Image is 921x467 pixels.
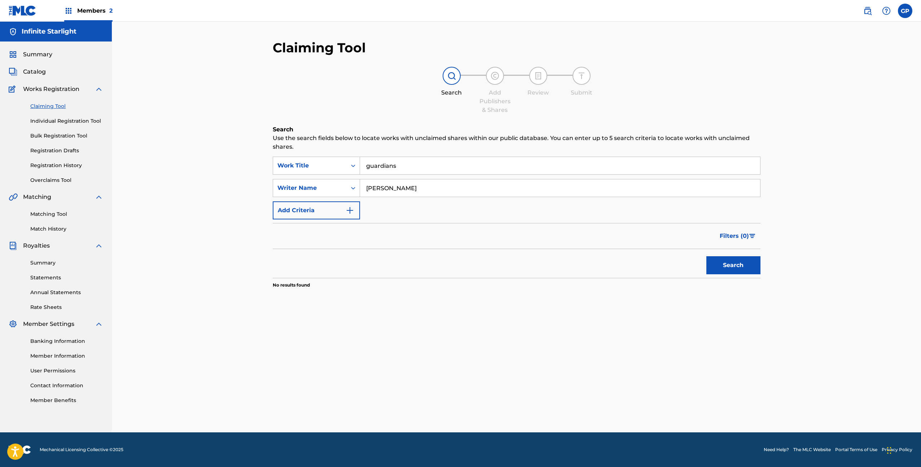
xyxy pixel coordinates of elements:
a: Member Information [30,352,103,360]
a: User Permissions [30,367,103,375]
div: User Menu [898,4,912,18]
a: Member Benefits [30,397,103,404]
div: Search [434,88,470,97]
img: expand [95,85,103,93]
iframe: Chat Widget [885,432,921,467]
a: Registration Drafts [30,147,103,154]
span: 2 [109,7,113,14]
a: Summary [30,259,103,267]
h5: Infinite Starlight [22,27,76,36]
a: Overclaims Tool [30,176,103,184]
span: Matching [23,193,51,201]
span: Works Registration [23,85,79,93]
iframe: Resource Center [901,327,921,385]
a: Rate Sheets [30,304,103,311]
a: Registration History [30,162,103,169]
div: Writer Name [277,184,342,192]
img: filter [749,234,755,238]
img: Catalog [9,67,17,76]
h6: Search [273,125,760,134]
img: help [882,6,891,15]
img: step indicator icon for Add Publishers & Shares [491,71,499,80]
div: Review [520,88,556,97]
a: Need Help? [764,446,789,453]
p: No results found [273,282,310,288]
div: Add Publishers & Shares [477,88,513,114]
button: Filters (0) [715,227,760,245]
img: Member Settings [9,320,17,328]
img: Accounts [9,27,17,36]
form: Search Form [273,157,760,278]
img: 9d2ae6d4665cec9f34b9.svg [346,206,354,215]
a: Statements [30,274,103,281]
img: logo [9,445,31,454]
a: Contact Information [30,382,103,389]
span: Filters ( 0 ) [720,232,749,240]
div: Help [879,4,894,18]
a: Claiming Tool [30,102,103,110]
a: Annual Statements [30,289,103,296]
h2: Claiming Tool [273,40,366,56]
img: expand [95,320,103,328]
span: Members [77,6,113,15]
img: step indicator icon for Search [447,71,456,80]
p: Use the search fields below to locate works with unclaimed shares within our public database. You... [273,134,760,151]
button: Search [706,256,760,274]
img: expand [95,241,103,250]
span: Summary [23,50,52,59]
div: Drag [887,440,891,461]
button: Add Criteria [273,201,360,219]
img: Works Registration [9,85,18,93]
div: Submit [563,88,600,97]
a: Match History [30,225,103,233]
a: SummarySummary [9,50,52,59]
img: Summary [9,50,17,59]
img: Royalties [9,241,17,250]
a: Individual Registration Tool [30,117,103,125]
span: Catalog [23,67,46,76]
a: Public Search [860,4,875,18]
img: Top Rightsholders [64,6,73,15]
a: The MLC Website [793,446,831,453]
img: step indicator icon for Submit [577,71,586,80]
a: Banking Information [30,337,103,345]
img: step indicator icon for Review [534,71,543,80]
a: Portal Terms of Use [835,446,877,453]
img: Matching [9,193,18,201]
img: MLC Logo [9,5,36,16]
div: Work Title [277,161,342,170]
span: Royalties [23,241,50,250]
span: Member Settings [23,320,74,328]
a: CatalogCatalog [9,67,46,76]
img: search [863,6,872,15]
a: Privacy Policy [882,446,912,453]
a: Matching Tool [30,210,103,218]
img: expand [95,193,103,201]
span: Mechanical Licensing Collective © 2025 [40,446,123,453]
a: Bulk Registration Tool [30,132,103,140]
